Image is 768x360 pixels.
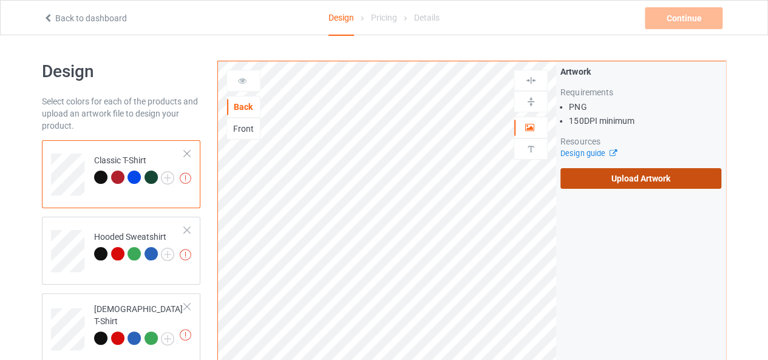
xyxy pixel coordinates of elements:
li: 150 DPI minimum [569,115,721,127]
div: [DEMOGRAPHIC_DATA] T-Shirt [94,303,185,344]
div: Artwork [560,66,721,78]
img: svg%3E%0A [525,96,537,107]
div: Select colors for each of the products and upload an artwork file to design your product. [42,95,200,132]
div: Hooded Sweatshirt [94,231,174,260]
img: exclamation icon [180,172,191,184]
label: Upload Artwork [560,168,721,189]
img: exclamation icon [180,329,191,341]
img: svg%3E%0A [525,75,537,86]
div: Design [328,1,354,36]
img: svg+xml;base64,PD94bWwgdmVyc2lvbj0iMS4wIiBlbmNvZGluZz0iVVRGLTgiPz4KPHN2ZyB3aWR0aD0iMjJweCIgaGVpZ2... [161,332,174,345]
img: svg+xml;base64,PD94bWwgdmVyc2lvbj0iMS4wIiBlbmNvZGluZz0iVVRGLTgiPz4KPHN2ZyB3aWR0aD0iMjJweCIgaGVpZ2... [161,248,174,261]
div: Hooded Sweatshirt [42,217,200,285]
img: svg%3E%0A [525,143,537,155]
a: Back to dashboard [43,13,127,23]
img: svg+xml;base64,PD94bWwgdmVyc2lvbj0iMS4wIiBlbmNvZGluZz0iVVRGLTgiPz4KPHN2ZyB3aWR0aD0iMjJweCIgaGVpZ2... [161,171,174,185]
div: Details [414,1,440,35]
div: Resources [560,135,721,148]
div: Pricing [371,1,397,35]
li: PNG [569,101,721,113]
div: Front [227,123,260,135]
div: Back [227,101,260,113]
div: Classic T-Shirt [94,154,174,183]
h1: Design [42,61,200,83]
img: exclamation icon [180,249,191,260]
a: Design guide [560,149,616,158]
div: Requirements [560,86,721,98]
div: Classic T-Shirt [42,140,200,208]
